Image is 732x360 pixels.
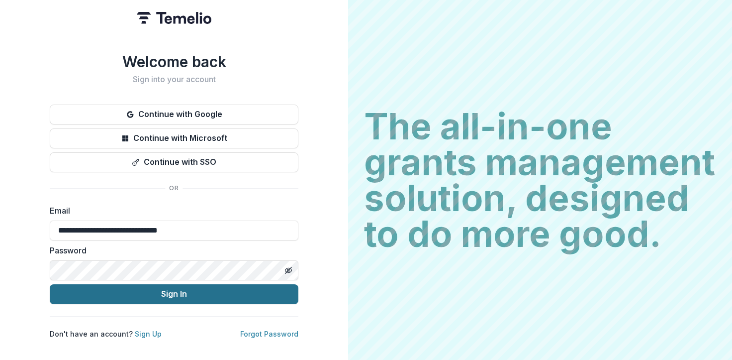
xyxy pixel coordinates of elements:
img: Temelio [137,12,211,24]
button: Continue with SSO [50,152,298,172]
label: Password [50,244,292,256]
h2: Sign into your account [50,75,298,84]
a: Sign Up [135,330,162,338]
label: Email [50,205,292,217]
p: Don't have an account? [50,329,162,339]
h1: Welcome back [50,53,298,71]
button: Toggle password visibility [280,262,296,278]
button: Continue with Microsoft [50,128,298,148]
button: Continue with Google [50,105,298,124]
a: Forgot Password [240,330,298,338]
button: Sign In [50,284,298,304]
